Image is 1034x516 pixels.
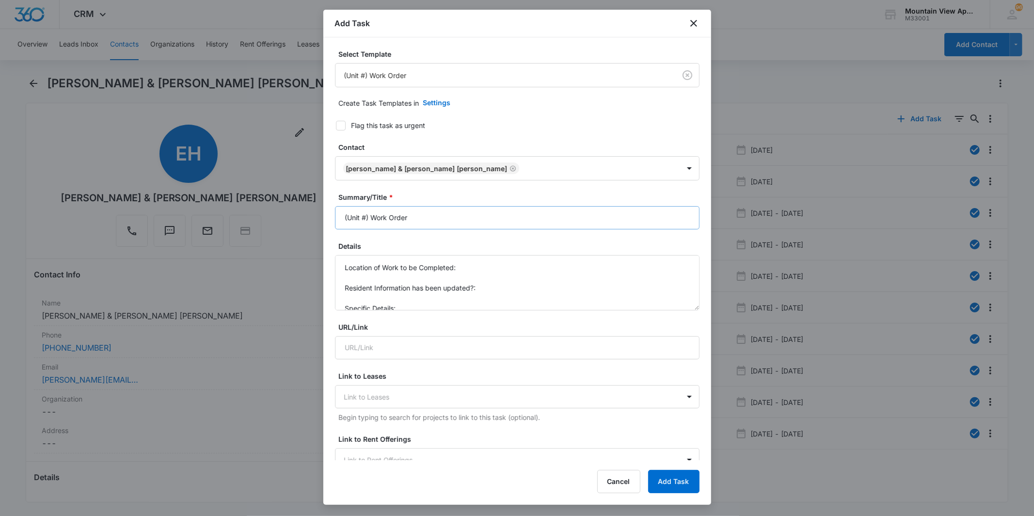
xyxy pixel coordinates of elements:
div: Remove Eduardo Hernandez Torres & Karla Lopez Quinones [508,165,516,172]
div: [PERSON_NAME] & [PERSON_NAME] [PERSON_NAME] [346,164,508,173]
button: Clear [680,67,695,83]
label: Link to Leases [339,371,703,381]
button: Add Task [648,470,700,493]
label: URL/Link [339,322,703,332]
button: Settings [414,91,461,114]
label: Link to Rent Offerings [339,434,703,444]
input: URL/Link [335,336,700,359]
label: Details [339,241,703,251]
button: close [688,17,700,29]
p: Create Task Templates in [339,98,419,108]
input: Summary/Title [335,206,700,229]
button: Cancel [597,470,640,493]
textarea: Location of Work to be Completed: Resident Information has been updated?: Specific Details: [335,255,700,310]
label: Contact [339,142,703,152]
p: Begin typing to search for projects to link to this task (optional). [339,412,700,422]
div: Flag this task as urgent [351,120,426,130]
h1: Add Task [335,17,370,29]
label: Summary/Title [339,192,703,202]
label: Select Template [339,49,703,59]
